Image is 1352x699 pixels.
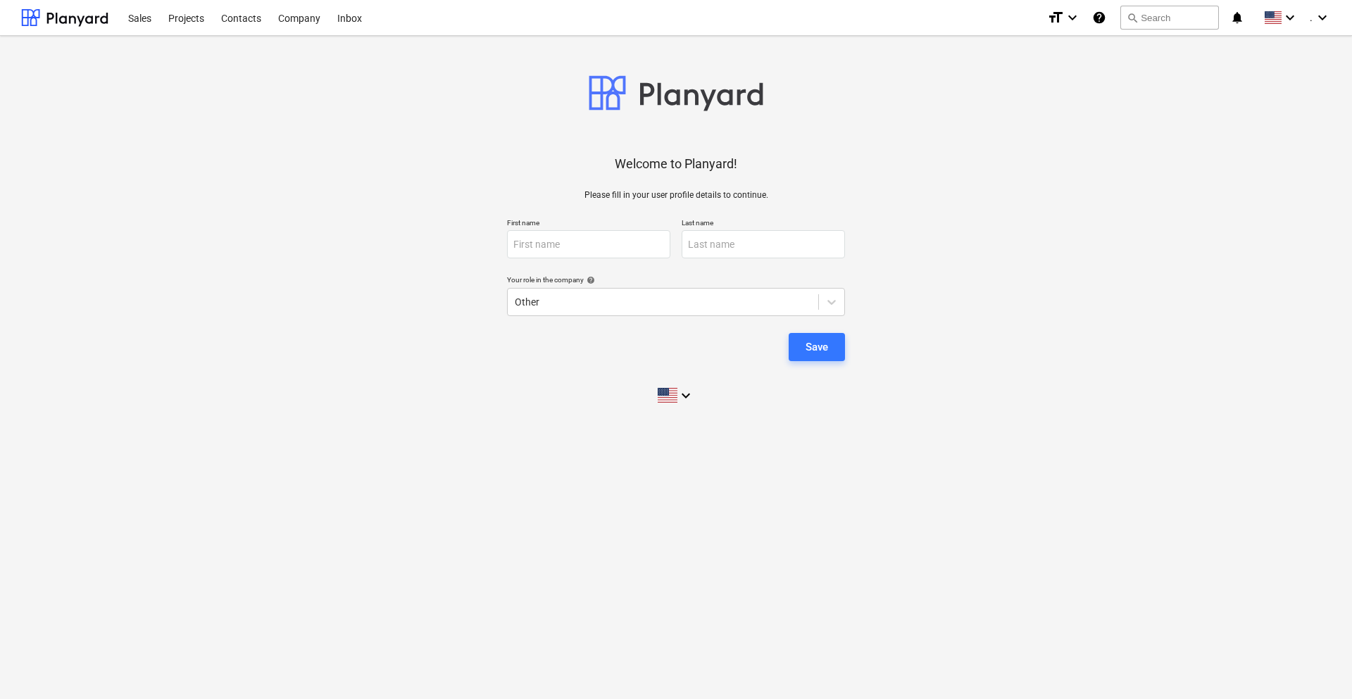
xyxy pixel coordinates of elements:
[1092,9,1106,26] i: Knowledge base
[1314,9,1331,26] i: keyboard_arrow_down
[682,218,845,230] p: Last name
[682,230,845,258] input: Last name
[1120,6,1219,30] button: Search
[1282,9,1298,26] i: keyboard_arrow_down
[507,218,670,230] p: First name
[507,230,670,258] input: First name
[677,387,694,404] i: keyboard_arrow_down
[507,275,845,284] div: Your role in the company
[584,189,768,201] p: Please fill in your user profile details to continue.
[615,156,737,172] p: Welcome to Planyard!
[789,333,845,361] button: Save
[1230,9,1244,26] i: notifications
[806,338,828,356] div: Save
[584,276,595,284] span: help
[1064,9,1081,26] i: keyboard_arrow_down
[1047,9,1064,26] i: format_size
[1127,12,1138,23] span: search
[1310,12,1313,23] span: .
